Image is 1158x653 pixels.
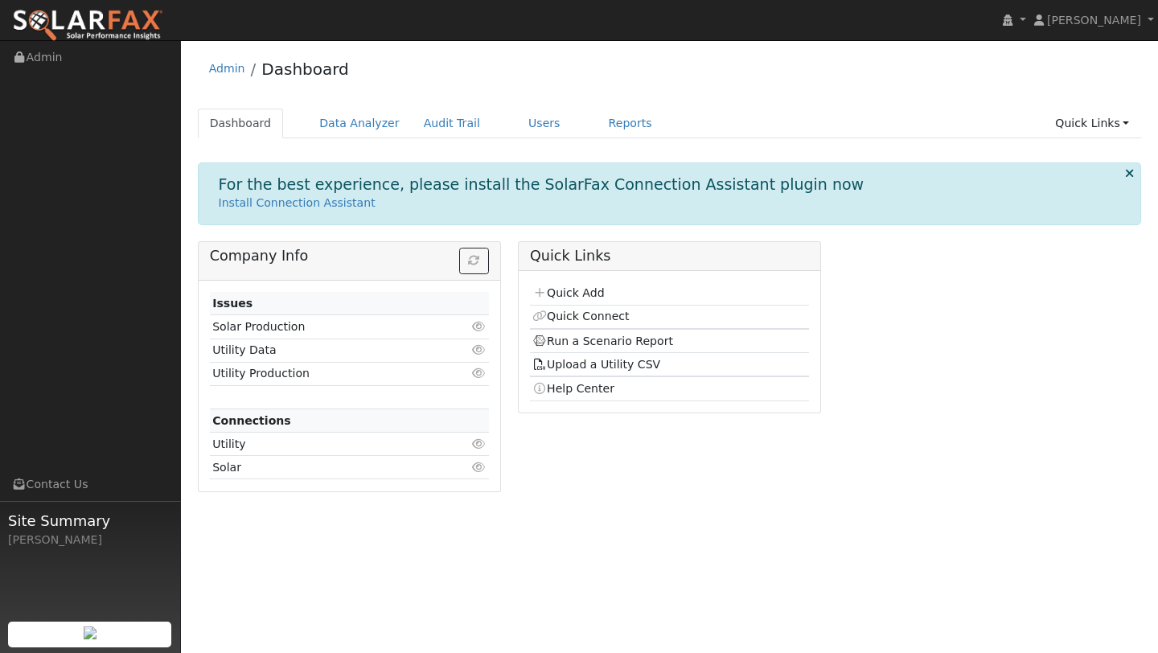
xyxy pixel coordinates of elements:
i: Click to view [472,344,487,355]
a: Quick Connect [532,310,629,322]
a: Install Connection Assistant [219,196,376,209]
div: [PERSON_NAME] [8,532,172,548]
a: Run a Scenario Report [532,335,673,347]
a: Help Center [532,382,614,395]
i: Click to view [472,438,487,450]
td: Solar [210,456,444,479]
td: Utility Data [210,339,444,362]
a: Users [516,109,573,138]
i: Click to view [472,462,487,473]
a: Audit Trail [412,109,492,138]
td: Utility Production [210,362,444,385]
a: Data Analyzer [307,109,412,138]
h5: Quick Links [530,248,809,265]
td: Solar Production [210,315,444,339]
span: [PERSON_NAME] [1047,14,1141,27]
img: retrieve [84,626,96,639]
a: Reports [597,109,664,138]
h5: Company Info [210,248,489,265]
a: Admin [209,62,245,75]
h1: For the best experience, please install the SolarFax Connection Assistant plugin now [219,175,864,194]
a: Quick Links [1043,109,1141,138]
a: Upload a Utility CSV [532,358,660,371]
a: Dashboard [261,60,349,79]
i: Click to view [472,321,487,332]
span: Site Summary [8,510,172,532]
td: Utility [210,433,444,456]
i: Click to view [472,368,487,379]
a: Quick Add [532,286,604,299]
img: SolarFax [12,9,163,43]
a: Dashboard [198,109,284,138]
strong: Connections [212,414,291,427]
strong: Issues [212,297,253,310]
